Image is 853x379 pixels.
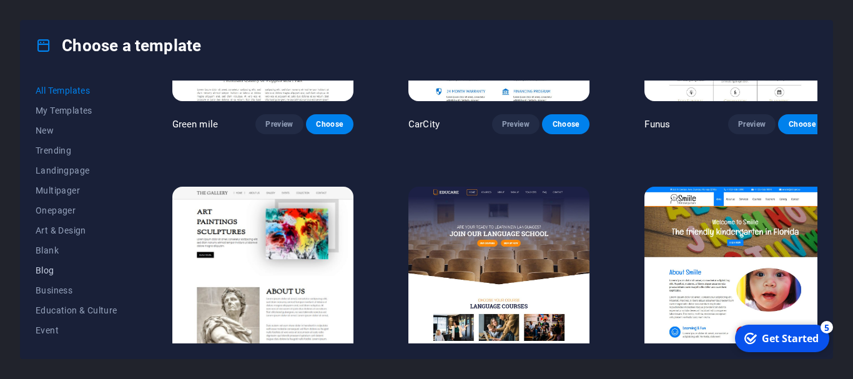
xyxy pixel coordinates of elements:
button: Choose [306,114,353,134]
img: Smiile [644,187,826,354]
button: Trending [36,140,117,160]
button: Multipager [36,180,117,200]
span: Choose [316,119,343,129]
button: New [36,121,117,140]
img: Educare [408,187,589,354]
button: Landingpage [36,160,117,180]
p: Green mile [172,118,218,130]
button: My Templates [36,101,117,121]
span: Trending [36,145,117,155]
div: Get Started [34,12,91,26]
p: Funus [644,118,670,130]
p: CarCity [408,118,440,130]
span: My Templates [36,106,117,116]
button: Event [36,320,117,340]
span: Choose [788,119,816,129]
button: Choose [778,114,826,134]
button: Blank [36,240,117,260]
div: 5 [92,1,105,14]
span: Blank [36,245,117,255]
button: Preview [255,114,303,134]
span: Art & Design [36,225,117,235]
button: All Templates [36,81,117,101]
button: Choose [542,114,589,134]
span: Event [36,325,117,335]
span: Business [36,285,117,295]
button: Preview [728,114,776,134]
button: Onepager [36,200,117,220]
span: New [36,126,117,135]
img: The Gallery [172,187,353,354]
button: Gastronomy [36,340,117,360]
button: Business [36,280,117,300]
button: Preview [492,114,540,134]
span: Preview [265,119,293,129]
span: All Templates [36,86,117,96]
h4: Choose a template [36,36,201,56]
span: Onepager [36,205,117,215]
span: Choose [552,119,579,129]
button: Art & Design [36,220,117,240]
span: Preview [738,119,766,129]
div: Get Started 5 items remaining, 0% complete [7,5,101,32]
button: Blog [36,260,117,280]
button: Education & Culture [36,300,117,320]
span: Blog [36,265,117,275]
span: Multipager [36,185,117,195]
span: Landingpage [36,165,117,175]
span: Education & Culture [36,305,117,315]
span: Preview [502,119,530,129]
